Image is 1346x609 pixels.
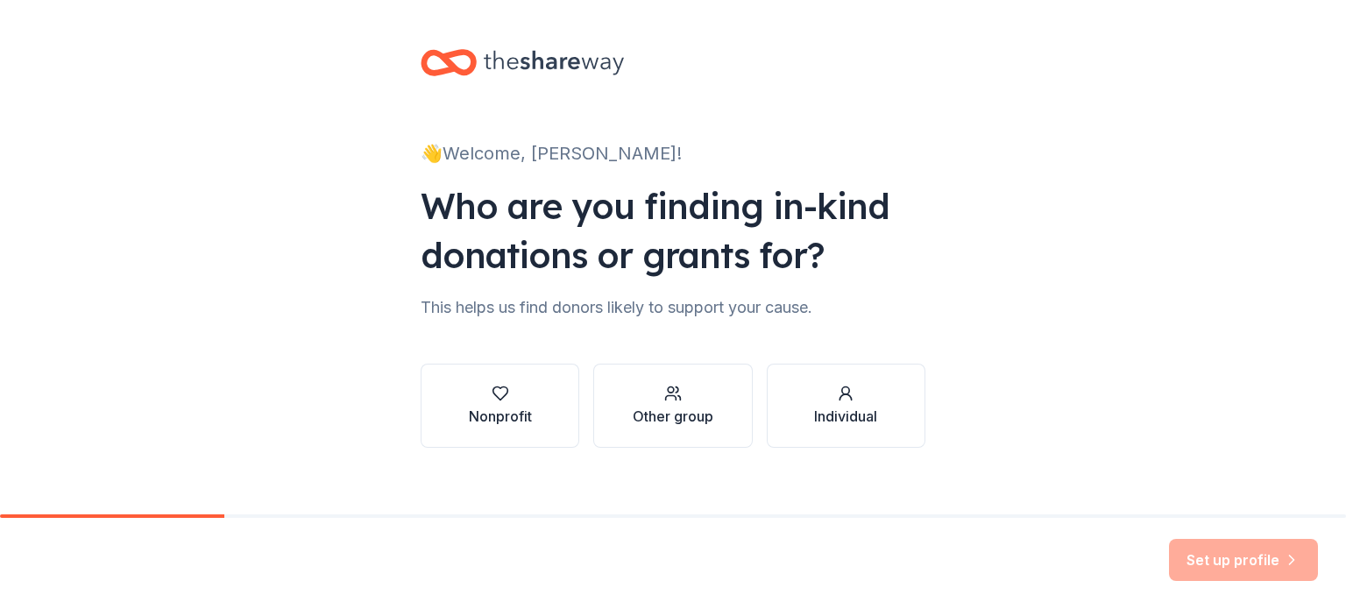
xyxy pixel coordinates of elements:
div: Who are you finding in-kind donations or grants for? [421,181,925,280]
div: 👋 Welcome, [PERSON_NAME]! [421,139,925,167]
div: Other group [633,406,713,427]
div: Nonprofit [469,406,532,427]
div: Individual [814,406,877,427]
button: Individual [767,364,925,448]
button: Nonprofit [421,364,579,448]
div: This helps us find donors likely to support your cause. [421,294,925,322]
button: Other group [593,364,752,448]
